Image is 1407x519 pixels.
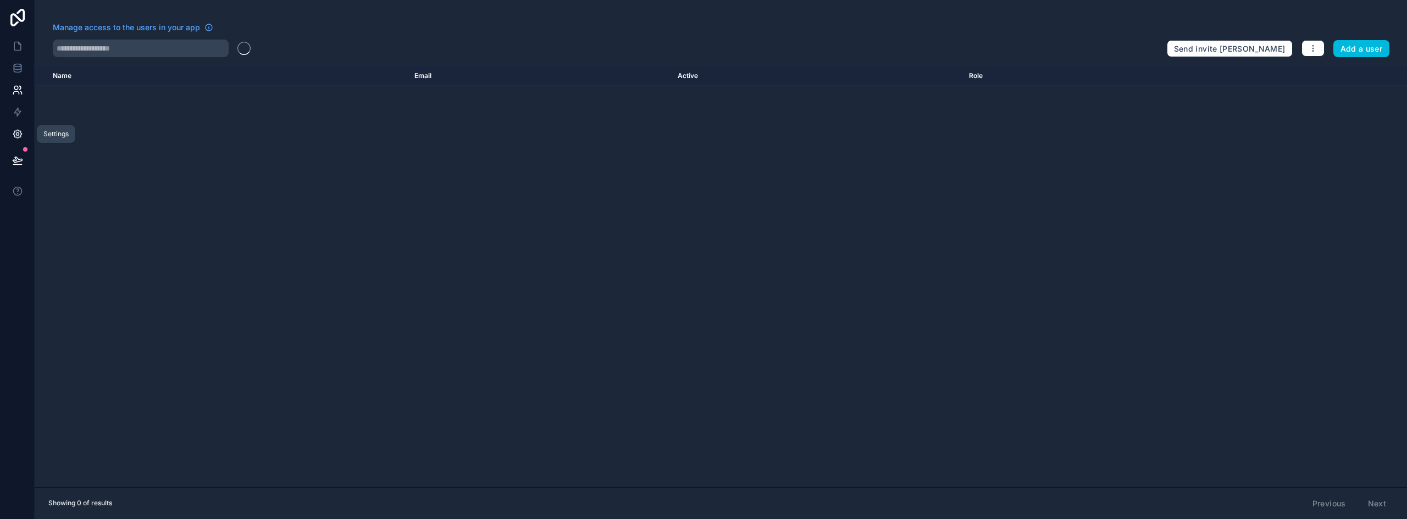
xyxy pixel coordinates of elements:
button: Add a user [1333,40,1390,58]
div: Settings [43,130,69,138]
div: scrollable content [35,66,1407,487]
span: Manage access to the users in your app [53,22,200,33]
th: Active [671,66,963,86]
span: Showing 0 of results [48,499,112,507]
th: Email [408,66,671,86]
a: Manage access to the users in your app [53,22,213,33]
th: Role [962,66,1196,86]
th: Name [35,66,408,86]
button: Send invite [PERSON_NAME] [1167,40,1293,58]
